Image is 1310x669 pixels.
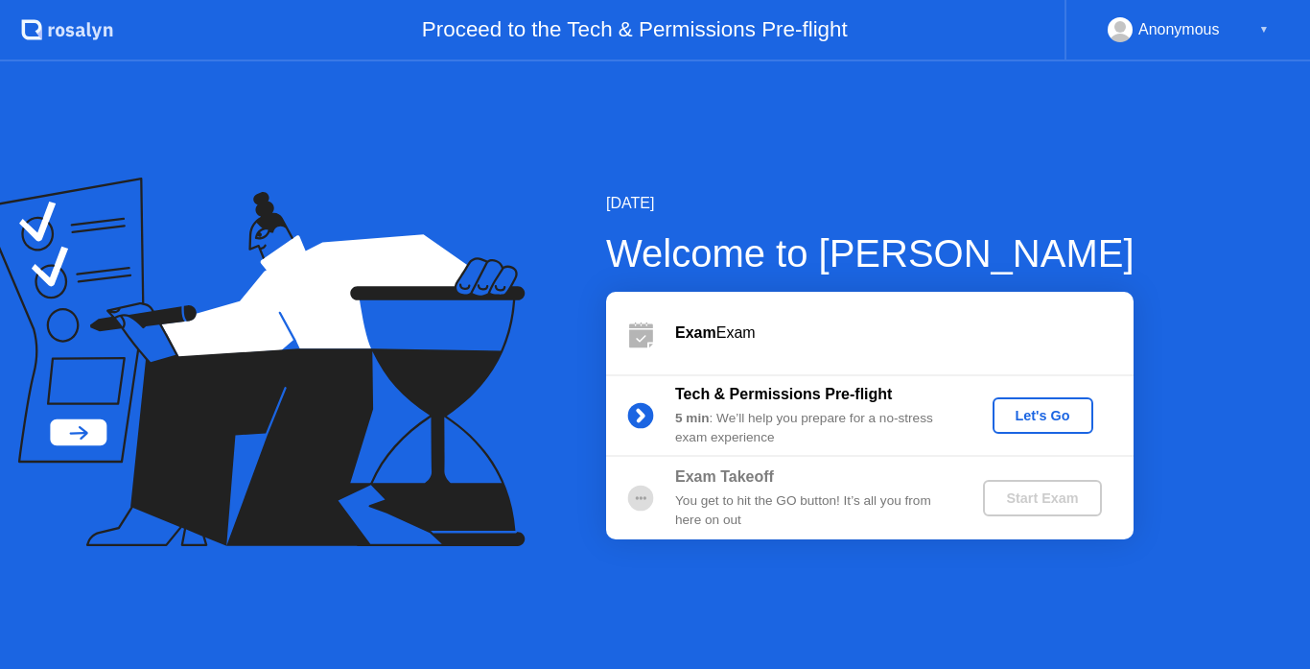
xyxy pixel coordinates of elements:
[606,192,1135,215] div: [DATE]
[675,411,710,425] b: 5 min
[675,409,951,448] div: : We’ll help you prepare for a no-stress exam experience
[675,322,1134,345] div: Exam
[1138,17,1220,42] div: Anonymous
[675,491,951,531] div: You get to hit the GO button! It’s all you from here on out
[991,490,1093,506] div: Start Exam
[675,386,892,402] b: Tech & Permissions Pre-flight
[1000,408,1086,423] div: Let's Go
[675,468,774,485] b: Exam Takeoff
[983,480,1101,516] button: Start Exam
[993,397,1093,434] button: Let's Go
[675,324,716,341] b: Exam
[1259,17,1269,42] div: ▼
[606,225,1135,282] div: Welcome to [PERSON_NAME]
